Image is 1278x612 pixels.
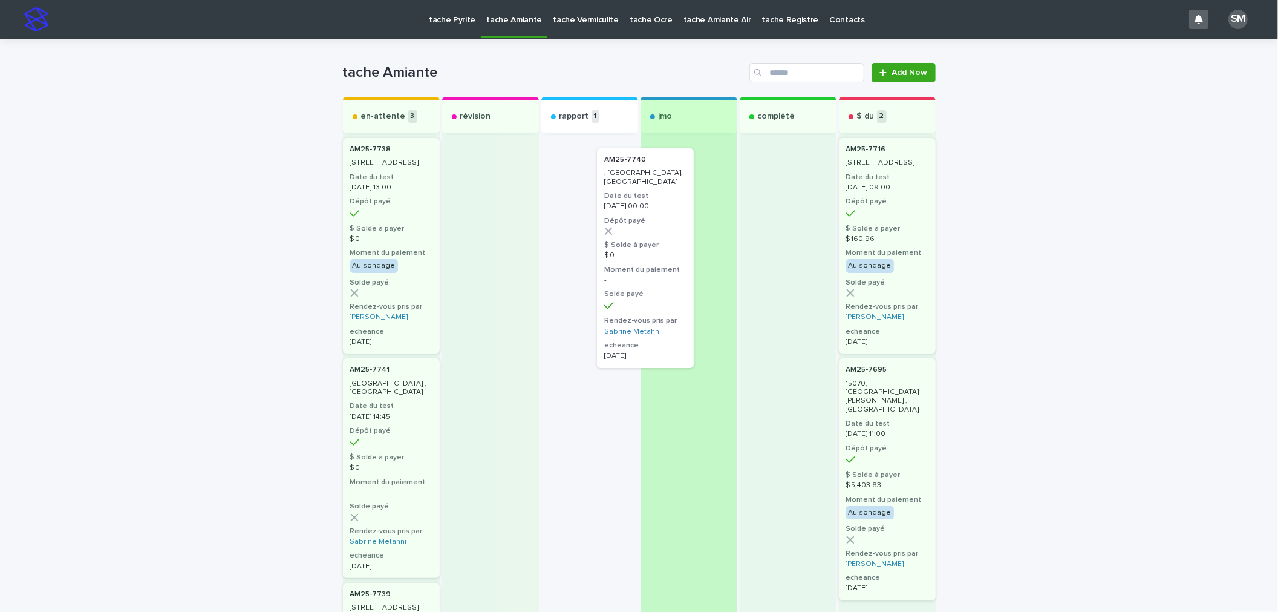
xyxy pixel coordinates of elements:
[872,63,935,82] a: Add New
[592,110,599,123] p: 1
[343,64,745,82] h1: tache Amiante
[892,68,928,77] span: Add New
[559,111,589,122] p: rapport
[1228,10,1248,29] div: SM
[24,7,48,31] img: stacker-logo-s-only.png
[749,63,864,82] input: Search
